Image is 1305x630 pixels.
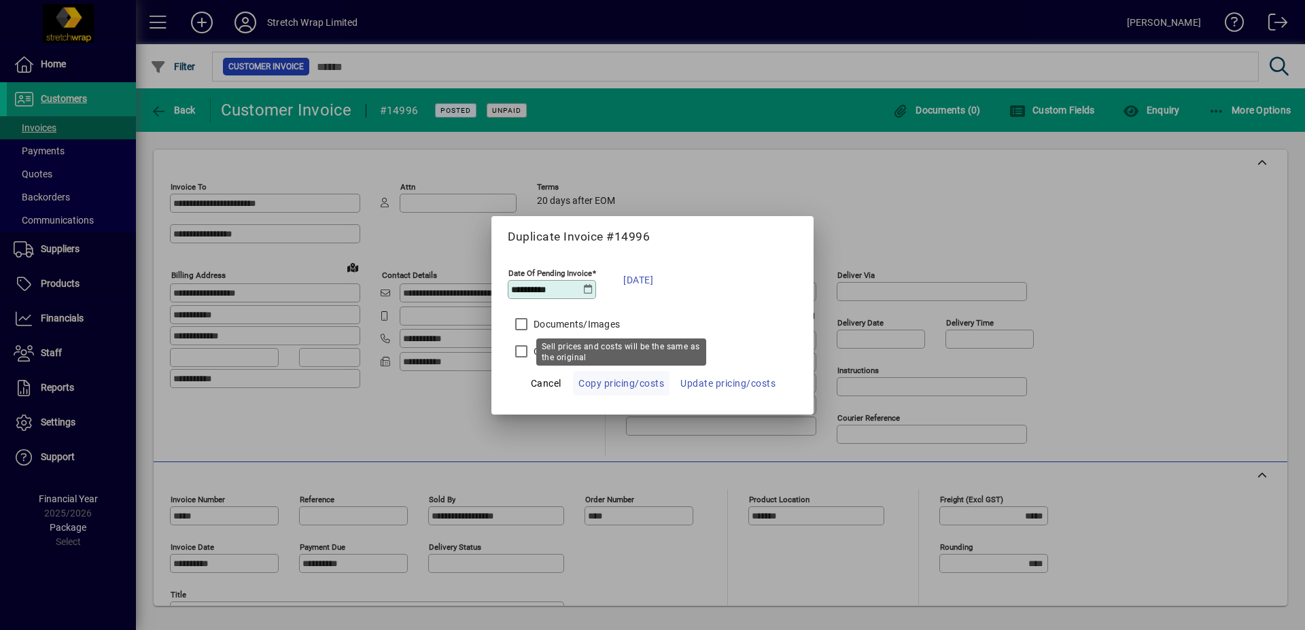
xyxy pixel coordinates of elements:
[531,317,620,331] label: Documents/Images
[616,263,660,297] button: [DATE]
[578,375,664,391] span: Copy pricing/costs
[675,371,781,396] button: Update pricing/costs
[508,230,797,244] h5: Duplicate Invoice #14996
[536,338,706,366] div: Sell prices and costs will be the same as the original
[524,371,568,396] button: Cancel
[573,371,669,396] button: Copy pricing/costs
[531,375,561,391] span: Cancel
[680,375,776,391] span: Update pricing/costs
[623,272,653,288] span: [DATE]
[508,268,592,277] mat-label: Date Of Pending Invoice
